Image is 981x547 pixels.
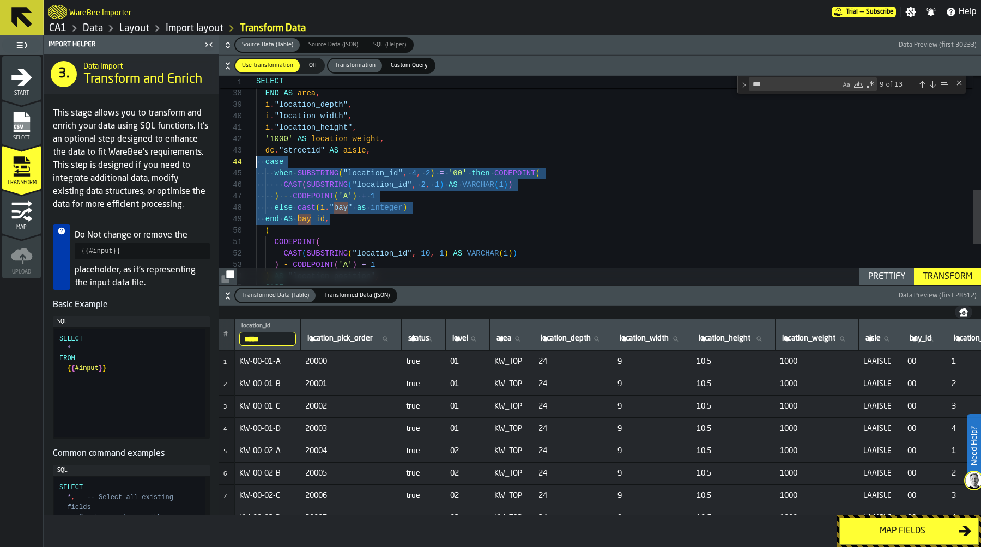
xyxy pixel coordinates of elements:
label: button-toggle-Settings [901,7,921,17]
span: . [270,100,274,109]
span: ) [275,260,279,269]
button: button-Transform [914,268,981,285]
span: 10.5 [697,424,771,433]
div: thumb [302,38,365,52]
span: , [412,180,416,189]
div: 44 [219,156,242,168]
span: aisle [343,146,366,155]
span: 4 [412,169,416,178]
span: ) [275,192,279,200]
span: 1 [504,249,508,258]
button: button- [219,35,981,55]
span: 4 [223,427,227,433]
a: link-to-/wh/i/76e2a128-1b54-4d66-80d4-05ae4c277723/pricing/ [832,7,896,17]
span: ( [302,249,306,258]
div: 49 [219,214,242,225]
span: SELECT [59,335,83,343]
span: 10.5 [697,357,771,366]
div: thumb [302,59,324,72]
span: KW-00-01-C [239,402,296,411]
span: { [67,364,71,372]
span: label [865,334,881,343]
span: - [283,260,288,269]
span: # [223,331,228,338]
span: LAAISLE [863,424,899,433]
span: 01 [450,402,486,411]
span: CODEPOINT [293,192,334,200]
div: 41 [219,122,242,133]
div: 48 [219,202,242,214]
li: menu Transform [2,145,41,189]
span: 9 [617,402,688,411]
span: 1 [223,360,227,366]
div: Transform [918,270,977,283]
a: link-to-/wh/i/76e2a128-1b54-4d66-80d4-05ae4c277723 [49,22,66,34]
span: 00 [907,424,943,433]
span: ( [348,249,352,258]
span: VARCHAR [462,180,494,189]
span: 2 [426,169,430,178]
span: CODEPOINT [494,169,536,178]
span: 9 [617,424,688,433]
p: This stage allows you to transform and enrich your data using SQL functions. It's an optional ste... [53,107,210,211]
span: Transform and Enrich [83,71,202,88]
span: "location_id" [343,169,403,178]
span: Custom Query [386,61,432,70]
span: 1 [499,180,503,189]
span: ) [439,180,444,189]
div: 53 [219,259,242,271]
span: } [102,364,106,372]
button: button- [955,306,972,319]
span: SELECT [256,77,283,86]
span: case [265,157,284,166]
span: 1 [371,192,375,200]
span: KW_TOP [494,402,530,411]
span: , [348,112,352,120]
span: cast [298,203,316,212]
span: AS [329,146,338,155]
a: link-to-/wh/i/76e2a128-1b54-4d66-80d4-05ae4c277723/import/layout/ [166,22,223,34]
span: Off [304,61,322,70]
span: , [380,135,384,143]
span: , [403,169,407,178]
input: label [697,332,771,346]
span: when [275,169,293,178]
label: button-switch-multi-SQL (Helper) [366,37,414,53]
span: Data Preview (first 30233) [899,41,977,49]
span: Transformed Data (JSON) [320,291,394,300]
span: i [265,100,270,109]
span: 'A' [338,260,352,269]
span: ) [403,203,407,212]
span: " [348,203,352,212]
span: Upload [2,269,41,275]
input: label [617,332,687,346]
span: 20000 [305,357,397,366]
div: thumb [235,59,300,72]
span: 00 [907,380,943,388]
span: true [406,402,441,411]
span: #input [75,364,99,372]
li: menu Upload [2,235,41,278]
span: 01 [450,424,486,433]
span: Trial [846,8,858,16]
span: ( [334,260,338,269]
label: button-switch-multi-Use transformation [234,58,301,74]
input: label [406,332,441,346]
span: 'A' [338,192,352,200]
span: label [496,334,511,343]
span: 01 [450,380,486,388]
span: label [541,334,591,343]
span: Subscribe [866,8,894,16]
span: ) [352,260,356,269]
span: SUBSTRING [298,169,339,178]
label: button-toggle-Notifications [921,7,941,17]
span: SQL (Helper) [369,40,410,50]
span: , [412,249,416,258]
p: placeholder, as it's representing the input data file. [75,264,210,290]
span: 00 [907,357,943,366]
span: . [270,112,274,120]
div: 39 [219,99,242,111]
li: menu Select [2,101,41,144]
label: button-switch-multi-Custom Query [383,58,435,74]
span: else [275,203,293,212]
